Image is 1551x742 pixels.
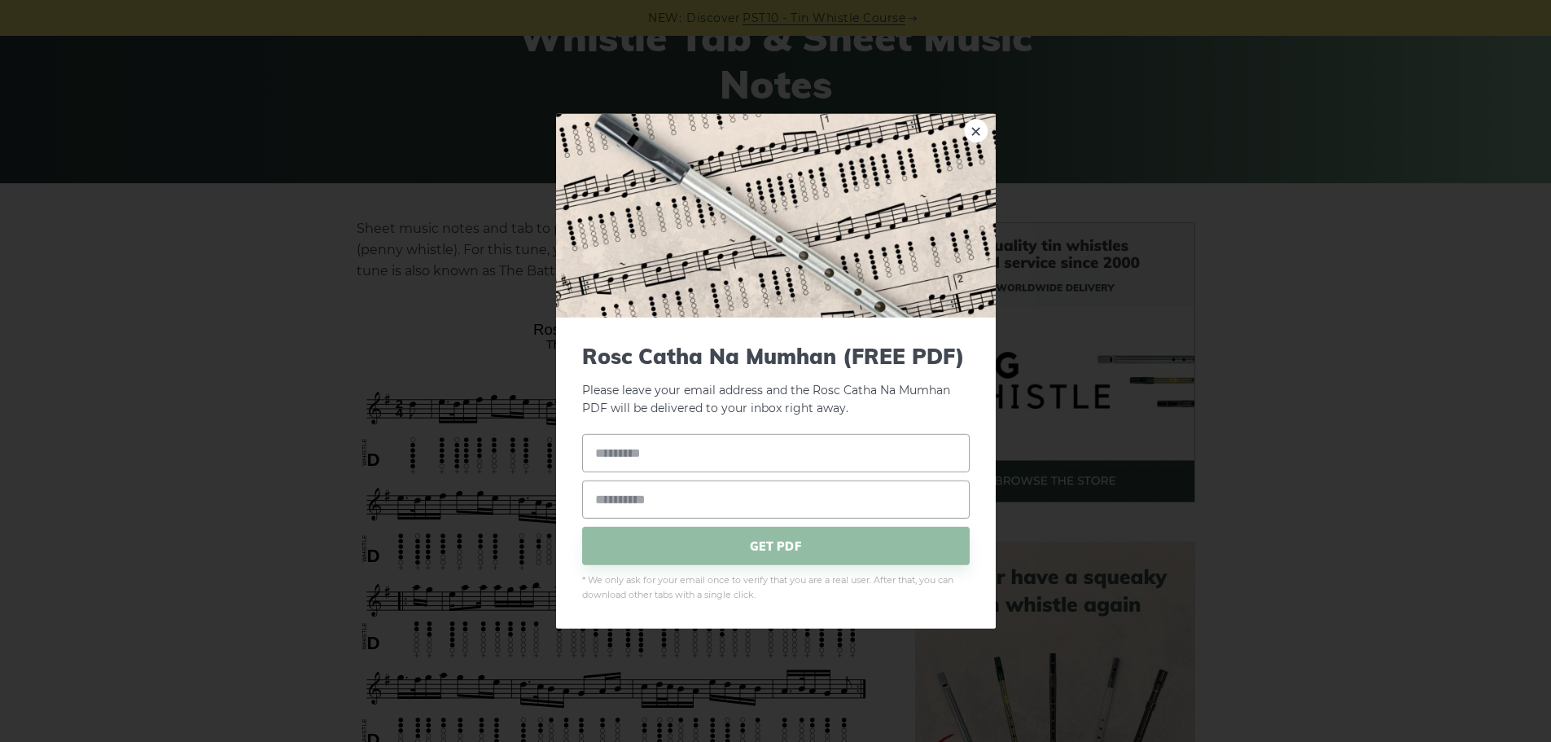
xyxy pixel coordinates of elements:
[582,527,970,565] span: GET PDF
[582,343,970,418] p: Please leave your email address and the Rosc Catha Na Mumhan PDF will be delivered to your inbox ...
[582,573,970,603] span: * We only ask for your email once to verify that you are a real user. After that, you can downloa...
[582,343,970,368] span: Rosc Catha Na Mumhan (FREE PDF)
[964,118,988,143] a: ×
[556,113,996,317] img: Tin Whistle Tab Preview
